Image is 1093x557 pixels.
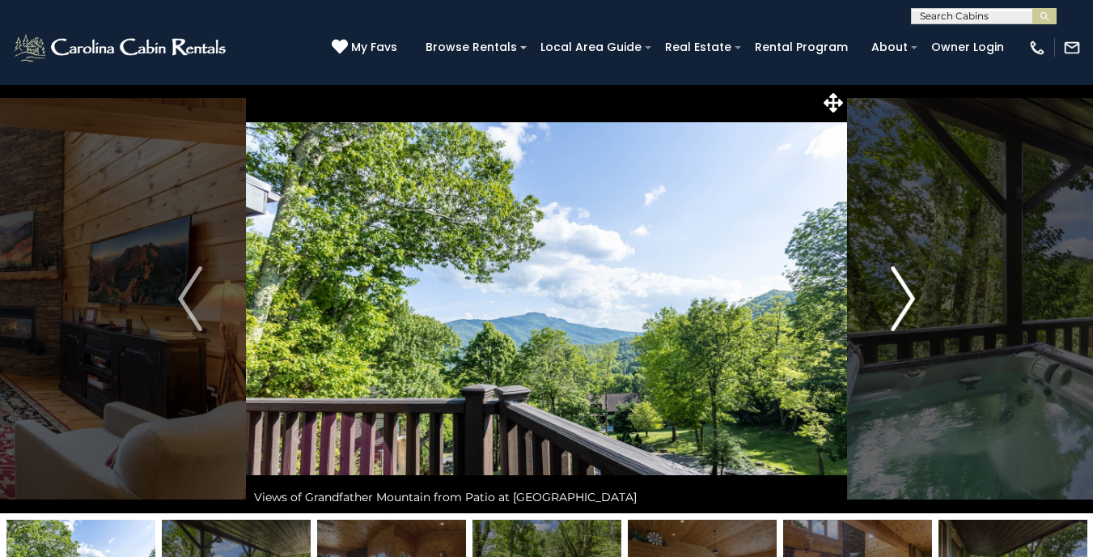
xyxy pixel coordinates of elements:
a: Browse Rentals [417,35,525,60]
button: Next [847,84,959,513]
img: arrow [178,266,202,331]
img: White-1-2.png [12,32,231,64]
a: Rental Program [747,35,856,60]
a: Owner Login [923,35,1012,60]
div: Views of Grandfather Mountain from Patio at [GEOGRAPHIC_DATA] [246,481,847,513]
a: Local Area Guide [532,35,650,60]
a: My Favs [332,39,401,57]
a: About [863,35,916,60]
button: Previous [134,84,246,513]
img: mail-regular-white.png [1063,39,1081,57]
span: My Favs [351,39,397,56]
img: phone-regular-white.png [1028,39,1046,57]
img: arrow [891,266,915,331]
a: Real Estate [657,35,739,60]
